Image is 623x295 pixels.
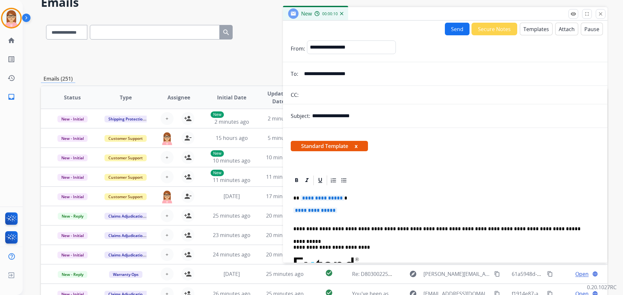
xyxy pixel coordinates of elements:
[291,45,305,52] p: From:
[339,176,349,185] div: Bullet List
[161,112,174,125] button: +
[161,131,174,145] img: agent-avatar
[165,173,168,181] span: +
[266,212,304,219] span: 20 minutes ago
[547,271,553,277] mat-icon: content_copy
[213,176,250,184] span: 11 minutes ago
[64,94,81,101] span: Status
[165,153,168,161] span: +
[211,150,224,157] p: New
[291,141,368,151] span: Standard Template
[266,173,304,180] span: 11 minutes ago
[57,116,88,122] span: New - Initial
[214,118,249,125] span: 2 minutes ago
[104,252,149,258] span: Claims Adjudication
[104,116,149,122] span: Shipping Protection
[520,23,553,35] button: Templates
[184,115,192,122] mat-icon: person_add
[264,90,293,105] span: Updated Date
[57,232,88,239] span: New - Initial
[409,270,417,278] mat-icon: explore
[7,55,15,63] mat-icon: list_alt
[581,23,603,35] button: Pause
[104,154,147,161] span: Customer Support
[587,283,617,291] p: 0.20.1027RC
[57,135,88,142] span: New - Initial
[266,232,304,239] span: 20 minutes ago
[184,231,192,239] mat-icon: person_add
[423,270,490,278] span: [PERSON_NAME][EMAIL_ADDRESS][DOMAIN_NAME]
[165,115,168,122] span: +
[57,154,88,161] span: New - Initial
[355,142,358,150] button: x
[165,212,168,220] span: +
[211,170,224,176] p: New
[161,190,174,203] img: agent-avatar
[570,11,576,17] mat-icon: remove_red_eye
[161,209,174,222] button: +
[57,193,88,200] span: New - Initial
[104,135,147,142] span: Customer Support
[165,270,168,278] span: +
[120,94,132,101] span: Type
[213,251,250,258] span: 24 minutes ago
[217,94,246,101] span: Initial Date
[161,151,174,164] button: +
[58,271,87,278] span: New - Reply
[266,154,304,161] span: 10 minutes ago
[161,229,174,242] button: +
[161,248,174,261] button: +
[291,70,298,78] p: To:
[7,93,15,101] mat-icon: inbox
[184,251,192,258] mat-icon: person_add
[216,134,248,142] span: 15 hours ago
[7,37,15,44] mat-icon: home
[165,251,168,258] span: +
[109,271,142,278] span: Warranty Ops
[184,134,192,142] mat-icon: person_remove
[584,11,590,17] mat-icon: fullscreen
[592,271,598,277] mat-icon: language
[7,74,15,82] mat-icon: history
[329,176,338,185] div: Ordered List
[266,251,304,258] span: 20 minutes ago
[291,112,310,120] p: Subject:
[494,271,500,277] mat-icon: content_copy
[445,23,470,35] button: Send
[213,232,250,239] span: 23 minutes ago
[58,213,87,220] span: New - Reply
[268,134,302,142] span: 5 minutes ago
[224,270,240,278] span: [DATE]
[575,270,589,278] span: Open
[598,11,604,17] mat-icon: close
[222,28,230,36] mat-icon: search
[471,23,517,35] button: Secure Notes
[213,157,250,164] span: 10 minutes ago
[57,252,88,258] span: New - Initial
[302,176,312,185] div: Italic
[268,115,302,122] span: 2 minutes ago
[184,192,192,200] mat-icon: person_remove
[2,9,20,27] img: avatar
[352,270,414,278] span: Re: D80300225142005230
[224,193,240,200] span: [DATE]
[104,174,147,181] span: Customer Support
[184,212,192,220] mat-icon: person_add
[266,270,304,278] span: 25 minutes ago
[555,23,578,35] button: Attach
[292,176,301,185] div: Bold
[301,10,312,17] span: New
[325,269,333,277] mat-icon: check_circle
[322,11,338,17] span: 00:00:10
[161,170,174,183] button: +
[41,75,75,83] p: Emails (251)
[184,270,192,278] mat-icon: person_add
[291,91,299,99] p: CC:
[165,231,168,239] span: +
[213,212,250,219] span: 25 minutes ago
[211,111,224,118] p: New
[315,176,325,185] div: Underline
[184,153,192,161] mat-icon: person_add
[104,213,149,220] span: Claims Adjudication
[512,270,612,278] span: 61a5948d-656d-449f-be9a-d16bc230b733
